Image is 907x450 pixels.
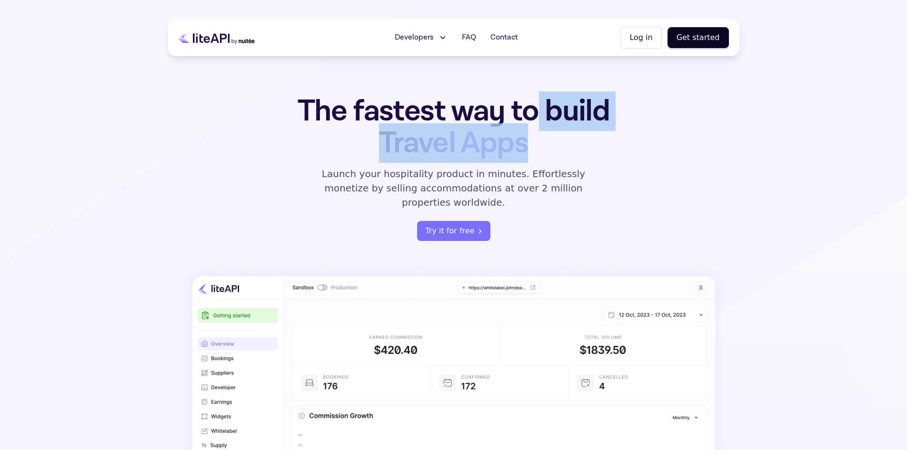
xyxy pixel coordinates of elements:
[668,27,729,48] button: Get started
[456,28,482,47] a: FAQ
[490,32,518,43] span: Contact
[389,28,453,47] button: Developers
[395,32,434,43] span: Developers
[268,95,640,159] h1: The fastest way to build
[485,28,524,47] a: Contact
[462,32,476,43] span: FAQ
[311,167,597,210] p: Launch your hospitality product in minutes. Effortlessly monetize by selling accommodations at ov...
[417,221,490,241] a: register
[379,123,528,163] span: Travel Apps
[417,221,490,241] button: Try it for free
[620,27,661,49] button: Log in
